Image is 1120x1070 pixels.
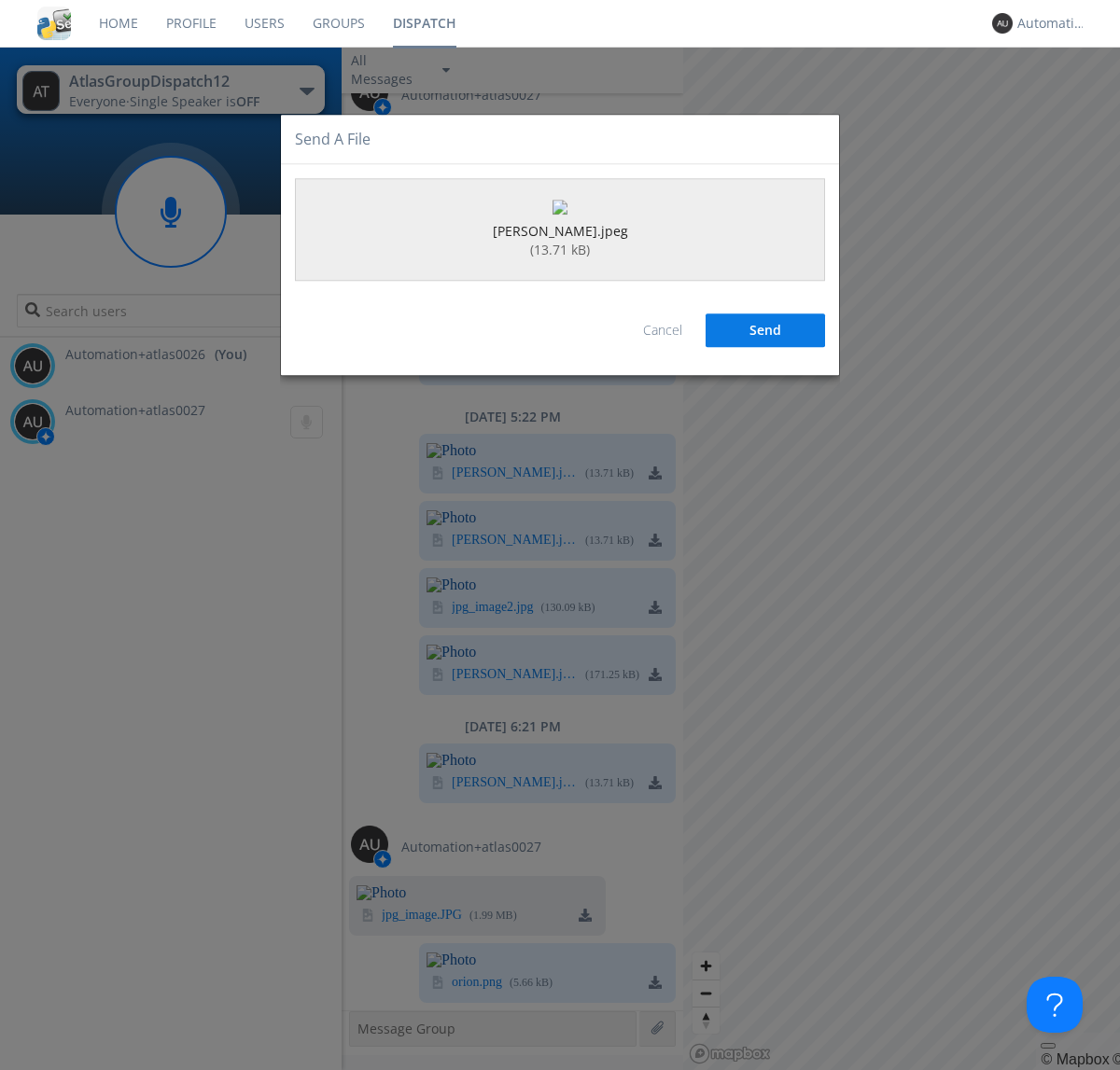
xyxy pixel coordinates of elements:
[706,314,825,348] button: Send
[553,201,567,215] img: 005590c5-14fe-4a50-8121-4a1455ef9b68
[493,223,628,242] div: [PERSON_NAME].jpeg
[530,242,590,260] div: ( 13.71 kB )
[992,13,1013,34] img: 373638.png
[295,129,371,150] h4: Send a file
[1017,14,1087,33] div: Automation+atlas0026
[37,7,71,40] img: cddb5a64eb264b2086981ab96f4c1ba7
[643,322,682,340] a: Cancel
